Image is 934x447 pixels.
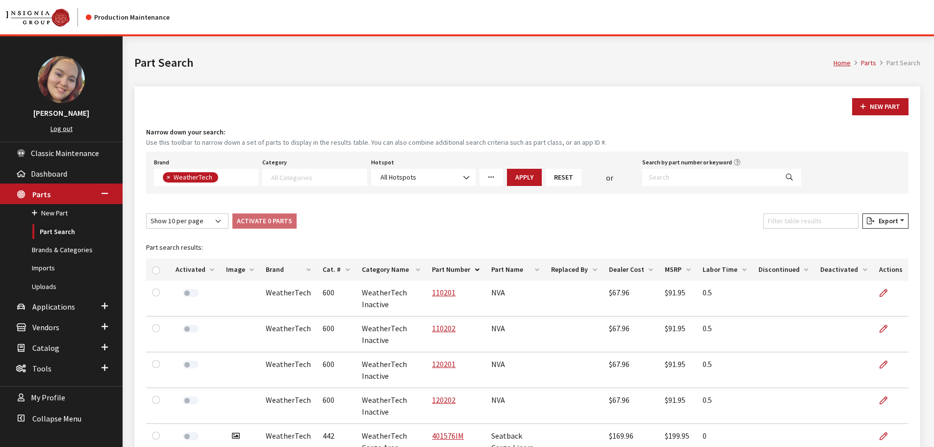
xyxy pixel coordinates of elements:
[862,213,909,229] button: Export
[356,316,427,352] td: WeatherTech Inactive
[581,172,638,184] div: or
[432,359,455,369] a: 120201
[833,58,851,67] a: Home
[507,169,542,186] button: Apply
[221,174,226,183] textarea: Search
[432,395,455,405] a: 120202
[753,259,814,281] th: Discontinued: activate to sort column ascending
[32,302,75,312] span: Applications
[183,325,199,333] label: Activate Part
[371,158,394,167] label: Hotspot
[603,388,659,424] td: $67.96
[262,158,287,167] label: Category
[480,169,503,186] a: More Filters
[697,388,752,424] td: 0.5
[603,281,659,316] td: $67.96
[32,364,51,373] span: Tools
[50,124,73,133] a: Log out
[814,259,873,281] th: Deactivated: activate to sort column ascending
[432,288,455,297] a: 110201
[659,388,697,424] td: $91.95
[659,281,697,316] td: $91.95
[32,343,59,353] span: Catalog
[697,259,752,281] th: Labor Time: activate to sort column ascending
[32,414,81,423] span: Collapse Menu
[154,169,258,186] span: Select a Brand
[154,158,169,167] label: Brand
[851,58,876,68] li: Parts
[260,281,317,316] td: WeatherTech
[378,172,469,183] span: All Hotspots
[6,8,86,26] a: Insignia Group logo
[603,259,659,281] th: Dealer Cost: activate to sort column ascending
[317,388,355,424] td: 600
[32,322,59,332] span: Vendors
[146,127,909,137] h4: Narrow down your search:
[876,58,920,68] li: Part Search
[485,281,545,316] td: NVA
[271,173,366,182] textarea: Search
[879,316,896,341] a: Edit Part
[659,316,697,352] td: $91.95
[371,169,476,186] span: All Hotspots
[778,169,801,186] button: Search
[31,148,99,158] span: Classic Maintenance
[697,281,752,316] td: 0.5
[432,323,455,333] a: 110202
[485,316,545,352] td: NVA
[659,352,697,388] td: $91.95
[167,173,170,182] span: ×
[86,12,170,23] div: Production Maintenance
[146,137,909,148] small: Use this toolbar to narrow down a set of parts to display in the results table. You can also comb...
[763,213,858,229] input: Filter table results
[317,352,355,388] td: 600
[603,316,659,352] td: $67.96
[170,259,220,281] th: Activated: activate to sort column ascending
[317,281,355,316] td: 600
[879,281,896,305] a: Edit Part
[317,259,355,281] th: Cat. #: activate to sort column ascending
[31,169,67,179] span: Dashboard
[260,259,317,281] th: Brand: activate to sort column ascending
[32,189,50,199] span: Parts
[260,316,317,352] td: WeatherTech
[163,172,173,183] button: Remove item
[260,388,317,424] td: WeatherTech
[183,289,199,297] label: Activate Part
[642,158,732,167] label: Search by part number or keyword
[134,54,833,72] h1: Part Search
[879,352,896,377] a: Edit Part
[317,316,355,352] td: 600
[356,388,427,424] td: WeatherTech Inactive
[485,388,545,424] td: NVA
[697,316,752,352] td: 0.5
[173,173,215,182] span: WeatherTech
[426,259,485,281] th: Part Number: activate to sort column descending
[545,259,603,281] th: Replaced By: activate to sort column ascending
[31,393,65,403] span: My Profile
[642,169,778,186] input: Search
[603,352,659,388] td: $67.96
[852,98,909,115] button: New Part
[659,259,697,281] th: MSRP: activate to sort column ascending
[485,259,545,281] th: Part Name: activate to sort column ascending
[163,172,218,183] li: WeatherTech
[10,107,113,119] h3: [PERSON_NAME]
[697,352,752,388] td: 0.5
[232,432,240,440] i: Has image
[38,56,85,103] img: Cheyenne Dorton
[220,259,260,281] th: Image: activate to sort column ascending
[146,237,909,259] caption: Part search results:
[879,388,896,413] a: Edit Part
[432,431,464,441] a: 401576IM
[260,352,317,388] td: WeatherTech
[6,9,70,26] img: Catalog Maintenance
[485,352,545,388] td: NVA
[873,259,909,281] th: Actions
[875,216,898,225] span: Export
[356,259,427,281] th: Category Name: activate to sort column ascending
[262,169,367,186] span: Select a Category
[380,173,416,182] span: All Hotspots
[183,361,199,368] label: Activate Part
[356,281,427,316] td: WeatherTech Inactive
